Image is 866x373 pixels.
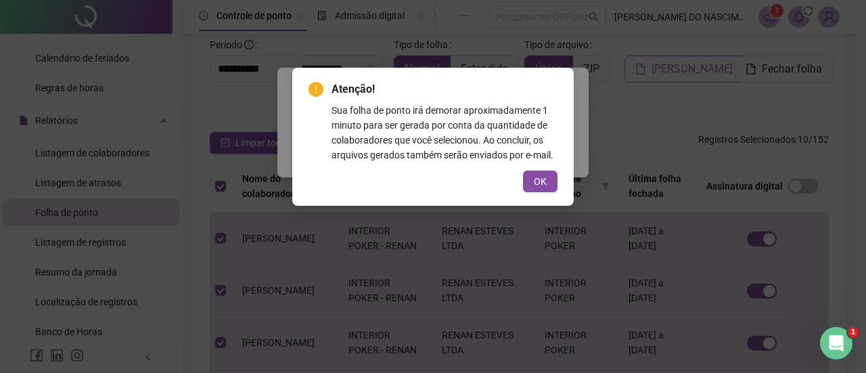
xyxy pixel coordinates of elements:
span: 1 [848,327,859,338]
iframe: Intercom live chat [820,327,852,359]
span: Atenção! [332,81,557,97]
span: OK [534,174,547,189]
span: exclamation-circle [309,82,323,97]
div: Sua folha de ponto irá demorar aproximadamente 1 minuto para ser gerada por conta da quantidade d... [332,103,557,162]
button: OK [523,171,557,192]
